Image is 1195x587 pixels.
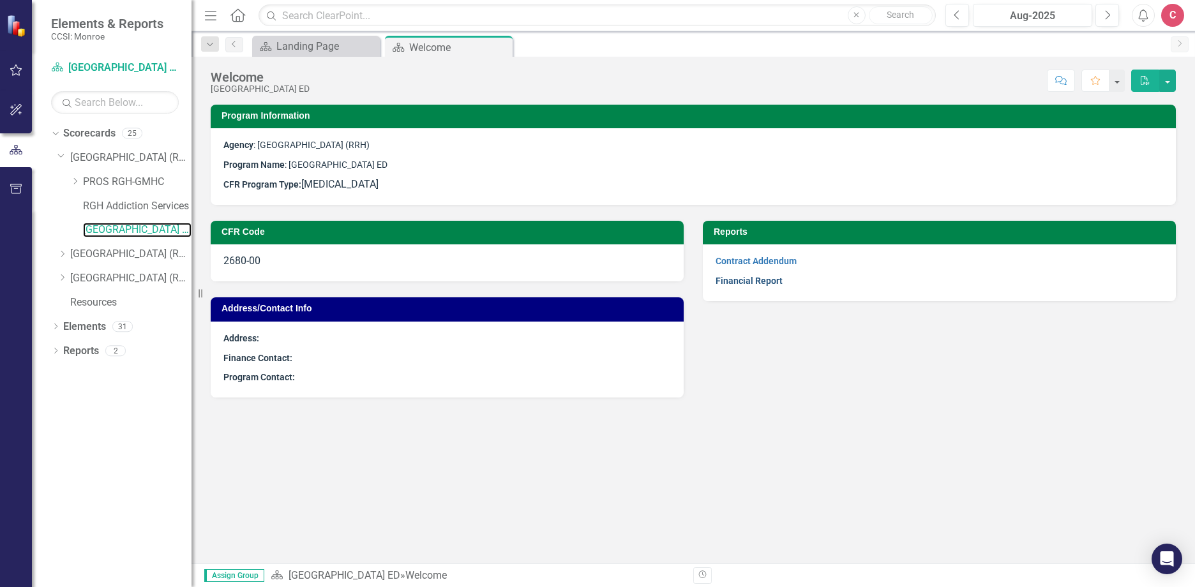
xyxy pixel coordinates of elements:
[51,91,179,114] input: Search Below...
[204,569,264,582] span: Assign Group
[51,31,163,41] small: CCSI: Monroe
[70,151,192,165] a: [GEOGRAPHIC_DATA] (RRH)
[259,4,936,27] input: Search ClearPoint...
[223,160,387,170] span: : [GEOGRAPHIC_DATA] ED
[112,321,133,332] div: 31
[223,160,285,170] strong: Program Name
[716,276,783,286] a: Financial Report
[70,247,192,262] a: [GEOGRAPHIC_DATA] (RRH)
[223,353,292,363] strong: Finance Contact:
[255,38,377,54] a: Landing Page
[51,61,179,75] a: [GEOGRAPHIC_DATA] ED
[223,372,295,382] strong: Program Contact:
[223,179,301,189] strong: CFR Program Type:
[83,199,192,214] a: RGH Addiction Services
[211,70,310,84] div: Welcome
[977,8,1088,24] div: Aug-2025
[83,223,192,237] a: [GEOGRAPHIC_DATA] ED
[51,16,163,31] span: Elements & Reports
[223,333,259,343] strong: Address:
[83,175,192,189] a: PROS RGH-GMHC
[1152,544,1182,574] div: Open Intercom Messenger
[223,255,260,267] span: 2680-00
[6,14,29,37] img: ClearPoint Strategy
[122,128,142,139] div: 25
[271,568,684,583] div: »
[716,256,797,266] a: Contract Addendum
[105,345,126,356] div: 2
[70,271,192,286] a: [GEOGRAPHIC_DATA] (RRH)
[1161,4,1184,27] button: C
[973,4,1092,27] button: Aug-2025
[887,10,914,20] span: Search
[869,6,933,24] button: Search
[223,140,370,150] span: : [GEOGRAPHIC_DATA] (RRH)
[211,84,310,94] div: [GEOGRAPHIC_DATA] ED
[222,111,1169,121] h3: Program Information
[405,569,447,581] div: Welcome
[223,175,1163,192] p: [MEDICAL_DATA]
[409,40,509,56] div: Welcome
[63,126,116,141] a: Scorecards
[222,304,677,313] h3: Address/Contact Info
[222,227,677,237] h3: CFR Code
[63,344,99,359] a: Reports
[63,320,106,334] a: Elements
[276,38,377,54] div: Landing Page
[714,227,1169,237] h3: Reports
[70,295,192,310] a: Resources
[289,569,400,581] a: [GEOGRAPHIC_DATA] ED
[223,140,253,150] strong: Agency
